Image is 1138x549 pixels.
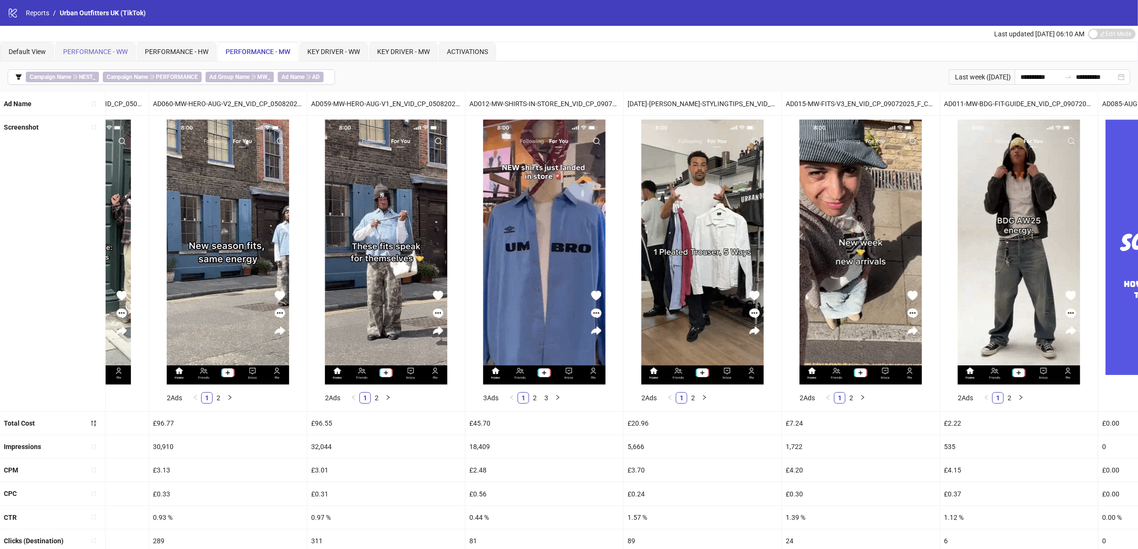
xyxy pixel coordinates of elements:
span: Urban Outfitters UK (TikTok) [60,9,146,17]
span: PERFORMANCE - MW [226,48,290,55]
div: [DATE]-[PERSON_NAME]-STYLINGTIPS_EN_VID_CP_29082025_M_NSN_SC12_USP9_MW [624,92,781,115]
div: AD015-MW-FITS-V3_EN_VID_CP_09072025_F_CC_SC1_None_MW [782,92,940,115]
span: ∋ [103,72,202,82]
div: £0.31 [307,482,465,505]
li: 1 [992,392,1004,404]
span: 2 Ads [800,394,815,402]
a: 3 [541,393,552,403]
b: CPC [4,490,17,497]
li: Previous Page [190,392,201,404]
b: Clicks (Destination) [4,537,64,545]
div: 5,666 [624,435,781,458]
span: 2 Ads [958,394,973,402]
span: to [1064,73,1072,81]
button: left [506,392,518,404]
span: right [555,395,561,400]
a: 2 [371,393,382,403]
span: 2 Ads [167,394,182,402]
li: Next Page [382,392,394,404]
div: 18,409 [466,435,623,458]
b: Ad Group Name [209,74,249,80]
div: AD011-MW-BDG-FIT-GUIDE_EN_VID_CP_09072025_F_CC_SC1_None_MW [940,92,1098,115]
div: £45.70 [466,412,623,435]
div: £0.24 [624,482,781,505]
span: right [702,395,707,400]
button: left [190,392,201,404]
b: MW_ [257,74,270,80]
span: PERFORMANCE - HW [145,48,208,55]
button: right [857,392,868,404]
li: / [53,8,56,18]
div: Last week ([DATE]) [949,69,1015,85]
li: 1 [518,392,529,404]
div: 1.12 % [940,506,1098,529]
li: 1 [359,392,371,404]
span: 2 Ads [325,394,340,402]
b: NEST_ [79,74,95,80]
b: CPM [4,466,18,474]
a: 1 [202,393,212,403]
span: ∋ [206,72,274,82]
span: 3 Ads [483,394,499,402]
li: 1 [834,392,845,404]
a: 1 [360,393,370,403]
div: 30,910 [149,435,307,458]
li: 2 [529,392,541,404]
span: KEY DRIVER - WW [307,48,360,55]
div: £0.37 [940,482,1098,505]
span: right [860,395,866,400]
span: swap-right [1064,73,1072,81]
span: left [193,395,198,400]
span: sort-descending [90,420,97,427]
span: sort-ascending [90,514,97,520]
div: AD060-MW-HERO-AUG-V2_EN_VID_CP_05082025_M_CC_SC24_USP10_MW [149,92,307,115]
div: 1.57 % [624,506,781,529]
li: Previous Page [664,392,676,404]
div: £4.20 [782,459,940,482]
li: Next Page [224,392,236,404]
div: £0.56 [466,482,623,505]
div: 535 [940,435,1098,458]
button: right [552,392,564,404]
li: Next Page [552,392,564,404]
a: 2 [688,393,698,403]
li: 2 [687,392,699,404]
li: 1 [201,392,213,404]
div: £96.77 [149,412,307,435]
li: 2 [213,392,224,404]
li: Next Page [1015,392,1027,404]
span: right [385,395,391,400]
div: £2.48 [466,459,623,482]
div: 0.93 % [149,506,307,529]
span: 2 Ads [641,394,657,402]
button: right [382,392,394,404]
span: KEY DRIVER - MW [377,48,430,55]
span: sort-ascending [90,490,97,497]
div: £7.24 [782,412,940,435]
span: sort-ascending [90,537,97,544]
span: Last updated [DATE] 06:10 AM [994,30,1084,38]
span: filter [15,74,22,80]
button: left [348,392,359,404]
img: Screenshot 1837183630833906 [958,120,1080,384]
img: Screenshot 1837191163676721 [800,120,922,384]
li: 1 [676,392,687,404]
li: Next Page [699,392,710,404]
div: £2.22 [940,412,1098,435]
b: CTR [4,514,17,521]
span: left [509,395,515,400]
span: ∋ [26,72,99,82]
a: 2 [846,393,856,403]
b: AD [312,74,320,80]
div: 32,044 [307,435,465,458]
b: Screenshot [4,123,39,131]
span: right [227,395,233,400]
a: 2 [1004,393,1015,403]
li: Next Page [857,392,868,404]
div: £0.30 [782,482,940,505]
div: 1,722 [782,435,940,458]
button: right [1015,392,1027,404]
